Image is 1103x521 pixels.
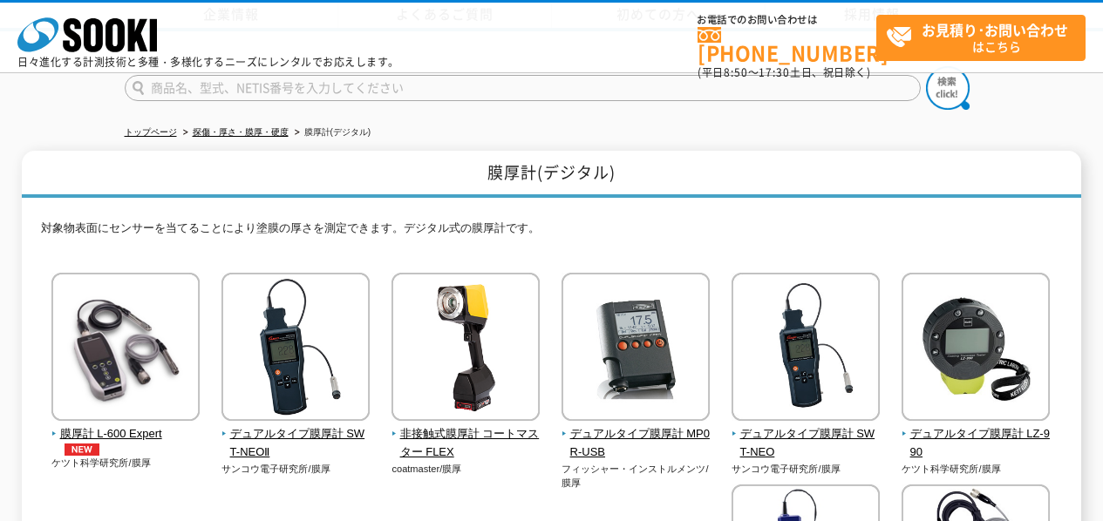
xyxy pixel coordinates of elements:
input: 商品名、型式、NETIS番号を入力してください [125,75,921,101]
p: 日々進化する計測技術と多種・多様化するニーズにレンタルでお応えします。 [17,57,399,67]
img: btn_search.png [926,66,970,110]
li: 膜厚計(デジタル) [291,124,371,142]
p: ケツト科学研究所/膜厚 [902,462,1051,477]
span: デュアルタイプ膜厚計 SWT-NEOⅡ [221,425,371,462]
span: 膜厚計 L-600 Expert [51,425,201,456]
img: 膜厚計 L-600 Expert [51,273,200,425]
a: デュアルタイプ膜厚計 SWT-NEOⅡ [221,409,371,461]
span: デュアルタイプ膜厚計 MP0R-USB [562,425,711,462]
a: デュアルタイプ膜厚計 LZ-990 [902,409,1051,461]
span: 非接触式膜厚計 コートマスター FLEX [391,425,541,462]
span: デュアルタイプ膜厚計 SWT-NEO [732,425,881,462]
a: トップページ [125,127,177,137]
img: デュアルタイプ膜厚計 LZ-990 [902,273,1050,425]
img: NEW [60,443,104,456]
span: 17:30 [759,64,790,80]
span: 8:50 [724,64,748,80]
p: coatmaster/膜厚 [391,462,541,477]
p: ケツト科学研究所/膜厚 [51,456,201,470]
a: デュアルタイプ膜厚計 SWT-NEO [732,409,881,461]
p: フィッシャー・インストルメンツ/膜厚 [562,462,711,491]
img: デュアルタイプ膜厚計 SWT-NEO [732,273,880,425]
img: デュアルタイプ膜厚計 MP0R-USB [562,273,710,425]
h1: 膜厚計(デジタル) [22,151,1080,199]
strong: お見積り･お問い合わせ [922,19,1068,40]
p: サンコウ電子研究所/膜厚 [221,462,371,477]
a: デュアルタイプ膜厚計 MP0R-USB [562,409,711,461]
a: 非接触式膜厚計 コートマスター FLEX [391,409,541,461]
img: 非接触式膜厚計 コートマスター FLEX [391,273,540,425]
p: 対象物表面にセンサーを当てることにより塗膜の厚さを測定できます。デジタル式の膜厚計です。 [41,220,1061,247]
span: お電話でのお問い合わせは [698,15,876,25]
p: サンコウ電子研究所/膜厚 [732,462,881,477]
a: お見積り･お問い合わせはこちら [876,15,1086,61]
a: [PHONE_NUMBER] [698,27,876,63]
a: 膜厚計 L-600 ExpertNEW [51,409,201,456]
img: デュアルタイプ膜厚計 SWT-NEOⅡ [221,273,370,425]
span: (平日 ～ 土日、祝日除く) [698,64,870,80]
span: はこちら [886,16,1085,59]
a: 探傷・厚さ・膜厚・硬度 [193,127,289,137]
span: デュアルタイプ膜厚計 LZ-990 [902,425,1051,462]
